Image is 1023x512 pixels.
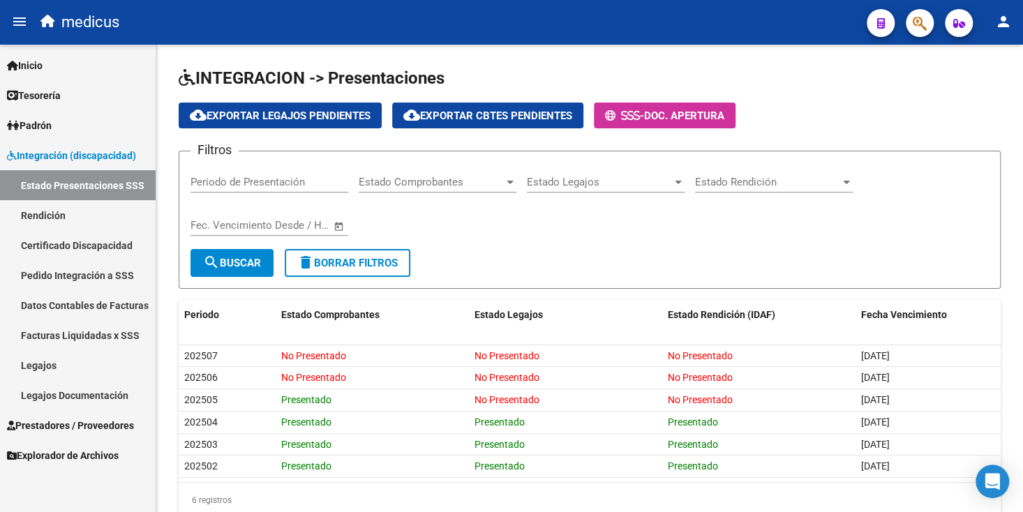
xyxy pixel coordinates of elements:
span: Presentado [281,394,331,405]
span: Estado Legajos [474,309,542,320]
span: medicus [61,7,119,38]
span: 202502 [184,460,218,472]
span: [DATE] [860,372,889,383]
button: Exportar Cbtes Pendientes [392,103,583,128]
div: Open Intercom Messenger [976,465,1009,498]
datatable-header-cell: Estado Comprobantes [275,300,468,330]
span: Presentado [281,460,331,472]
span: 202503 [184,439,218,450]
datatable-header-cell: Estado Legajos [468,300,662,330]
span: - [605,110,644,122]
span: Estado Rendición (IDAF) [667,309,775,320]
span: Presentado [281,439,331,450]
button: Exportar Legajos Pendientes [179,103,382,128]
span: Periodo [184,309,219,320]
span: Doc. Apertura [644,110,724,122]
button: Borrar Filtros [285,249,410,277]
span: Presentado [474,439,524,450]
input: Fecha fin [260,219,327,232]
span: Estado Comprobantes [281,309,379,320]
span: No Presentado [474,350,539,361]
mat-icon: cloud_download [403,107,420,123]
span: No Presentado [474,372,539,383]
span: No Presentado [281,350,345,361]
datatable-header-cell: Estado Rendición (IDAF) [662,300,855,330]
span: Fecha Vencimiento [860,309,946,320]
input: Fecha inicio [191,219,247,232]
datatable-header-cell: Fecha Vencimiento [855,300,1000,330]
span: [DATE] [860,416,889,428]
span: [DATE] [860,350,889,361]
mat-icon: cloud_download [190,107,207,123]
span: Exportar Cbtes Pendientes [403,110,572,122]
span: Explorador de Archivos [7,448,119,463]
span: Presentado [667,416,717,428]
span: Integración (discapacidad) [7,148,136,163]
button: Buscar [191,249,274,277]
span: No Presentado [474,394,539,405]
span: Estado Legajos [527,176,672,188]
span: No Presentado [667,350,732,361]
span: Estado Comprobantes [359,176,504,188]
span: [DATE] [860,394,889,405]
span: Exportar Legajos Pendientes [190,110,371,122]
span: Padrón [7,118,52,133]
span: Borrar Filtros [297,257,398,269]
button: -Doc. Apertura [594,103,735,128]
span: Estado Rendición [695,176,840,188]
span: [DATE] [860,460,889,472]
span: No Presentado [281,372,345,383]
span: Presentado [667,460,717,472]
span: Presentado [474,460,524,472]
span: Prestadores / Proveedores [7,418,134,433]
span: No Presentado [667,394,732,405]
span: 202507 [184,350,218,361]
button: Open calendar [331,218,348,234]
span: Buscar [203,257,261,269]
span: Presentado [667,439,717,450]
span: No Presentado [667,372,732,383]
span: [DATE] [860,439,889,450]
datatable-header-cell: Periodo [179,300,275,330]
span: 202504 [184,416,218,428]
h3: Filtros [191,140,239,160]
mat-icon: search [203,254,220,271]
span: 202505 [184,394,218,405]
span: INTEGRACION -> Presentaciones [179,68,445,88]
span: Presentado [474,416,524,428]
mat-icon: person [995,13,1012,30]
span: Inicio [7,58,43,73]
span: Tesorería [7,88,61,103]
mat-icon: delete [297,254,314,271]
mat-icon: menu [11,13,28,30]
span: 202506 [184,372,218,383]
span: Presentado [281,416,331,428]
